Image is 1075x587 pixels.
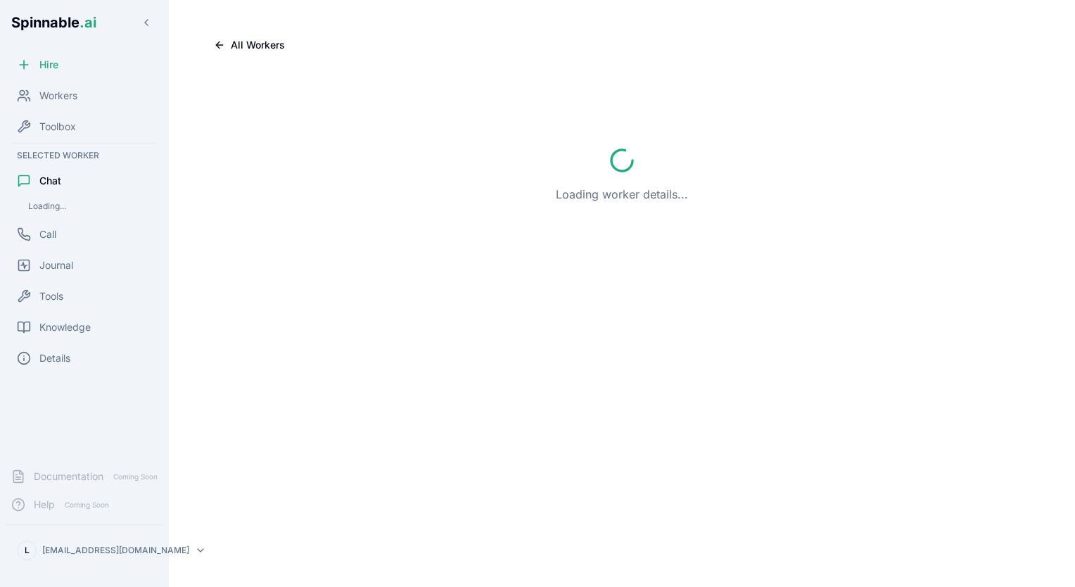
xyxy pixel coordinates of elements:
[23,198,158,215] div: Loading...
[39,351,70,365] span: Details
[39,174,61,188] span: Chat
[39,289,63,303] span: Tools
[109,470,162,484] span: Coming Soon
[39,258,73,272] span: Journal
[39,89,77,103] span: Workers
[203,34,296,56] button: All Workers
[556,186,688,203] p: Loading worker details...
[42,545,189,556] p: [EMAIL_ADDRESS][DOMAIN_NAME]
[6,147,163,164] div: Selected Worker
[11,536,158,564] button: L[EMAIL_ADDRESS][DOMAIN_NAME]
[39,227,56,241] span: Call
[34,498,55,512] span: Help
[11,14,96,31] span: Spinnable
[34,469,103,484] span: Documentation
[39,120,76,134] span: Toolbox
[39,320,91,334] span: Knowledge
[79,14,96,31] span: .ai
[39,58,58,72] span: Hire
[25,545,30,556] span: L
[61,498,113,512] span: Coming Soon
